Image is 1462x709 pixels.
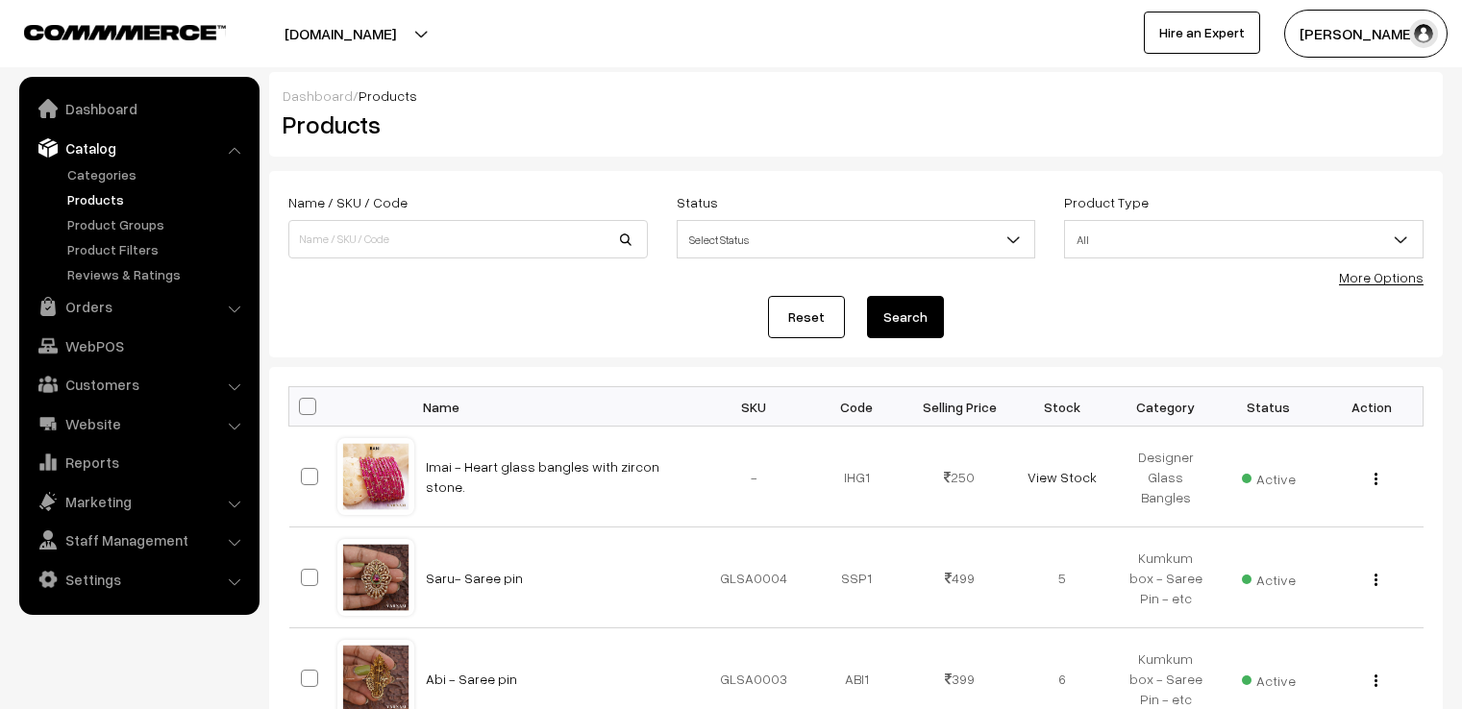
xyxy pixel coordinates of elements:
td: Designer Glass Bangles [1114,427,1217,527]
img: user [1409,19,1438,48]
button: Search [867,296,944,338]
a: Product Filters [62,239,253,259]
a: Reports [24,445,253,479]
a: Settings [24,562,253,597]
td: 499 [908,527,1011,628]
th: Stock [1011,387,1114,427]
td: - [703,427,805,527]
a: Catalog [24,131,253,165]
a: Marketing [24,484,253,519]
a: Saru- Saree pin [426,570,523,586]
a: Hire an Expert [1144,12,1260,54]
span: Active [1242,464,1296,489]
img: Menu [1375,674,1377,687]
td: Kumkum box - Saree Pin - etc [1114,527,1217,628]
th: Selling Price [908,387,1011,427]
a: Abi - Saree pin [426,671,517,687]
a: Customers [24,367,253,402]
a: Categories [62,164,253,184]
img: COMMMERCE [24,25,226,39]
td: 250 [908,427,1011,527]
button: [DOMAIN_NAME] [217,10,463,58]
th: Code [805,387,908,427]
td: IHG1 [805,427,908,527]
a: COMMMERCE [24,19,192,42]
th: SKU [703,387,805,427]
label: Status [677,192,718,212]
span: Select Status [677,220,1036,258]
span: Active [1242,666,1296,691]
img: Menu [1375,574,1377,586]
th: Category [1114,387,1217,427]
span: All [1065,223,1423,257]
td: 5 [1011,527,1114,628]
a: More Options [1339,269,1424,285]
a: Staff Management [24,523,253,557]
td: GLSA0004 [703,527,805,628]
a: View Stock [1028,469,1097,485]
button: [PERSON_NAME] [1284,10,1448,58]
th: Action [1320,387,1423,427]
span: Select Status [678,223,1035,257]
img: Menu [1375,473,1377,485]
span: Active [1242,565,1296,590]
h2: Products [283,110,646,139]
span: All [1064,220,1424,258]
th: Name [414,387,703,427]
span: Products [359,87,417,104]
a: Dashboard [24,91,253,126]
a: Products [62,189,253,209]
a: Orders [24,289,253,324]
th: Status [1217,387,1320,427]
label: Product Type [1064,192,1149,212]
input: Name / SKU / Code [288,220,648,258]
label: Name / SKU / Code [288,192,408,212]
td: SSP1 [805,527,908,628]
a: Imai - Heart glass bangles with zircon stone. [426,458,659,495]
a: Dashboard [283,87,353,104]
a: Reviews & Ratings [62,264,253,284]
a: Product Groups [62,214,253,234]
a: Website [24,406,253,441]
a: WebPOS [24,329,253,363]
div: / [283,86,1429,106]
a: Reset [768,296,845,338]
